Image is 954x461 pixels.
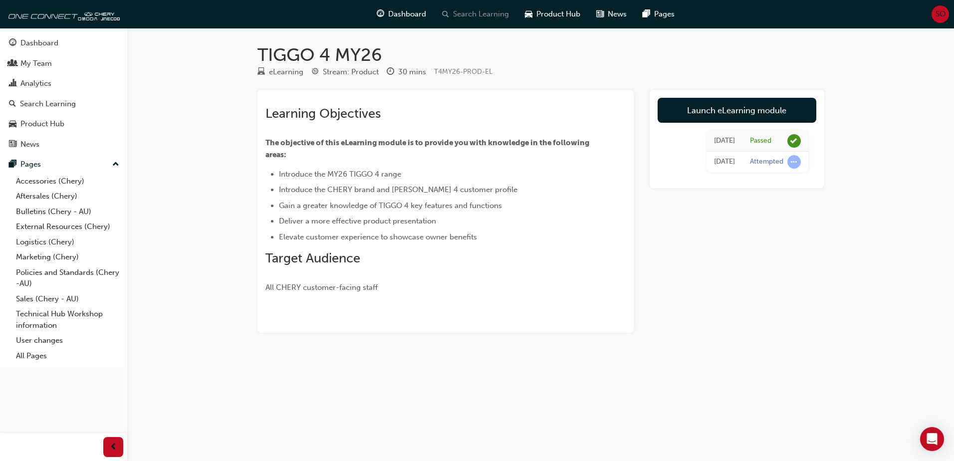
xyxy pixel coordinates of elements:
span: Gain a greater knowledge of TIGGO 4 key features and functions [279,201,502,210]
div: Type [257,66,303,78]
div: Analytics [20,78,51,89]
div: Fri Aug 15 2025 12:18:14 GMT+1000 (Australian Eastern Standard Time) [714,135,735,147]
div: Dashboard [20,37,58,49]
span: car-icon [9,120,16,129]
span: Elevate customer experience to showcase owner benefits [279,232,477,241]
span: guage-icon [9,39,16,48]
a: guage-iconDashboard [369,4,434,24]
div: Attempted [750,157,783,167]
button: Pages [4,155,123,174]
span: clock-icon [387,68,394,77]
span: learningResourceType_ELEARNING-icon [257,68,265,77]
span: search-icon [9,100,16,109]
span: learningRecordVerb_PASS-icon [787,134,801,148]
div: Stream: Product [323,66,379,78]
a: Bulletins (Chery - AU) [12,204,123,220]
a: Marketing (Chery) [12,249,123,265]
span: Learning resource code [434,67,492,76]
span: learningRecordVerb_ATTEMPT-icon [787,155,801,169]
span: Product Hub [536,8,580,20]
a: Policies and Standards (Chery -AU) [12,265,123,291]
div: My Team [20,58,52,69]
div: Stream [311,66,379,78]
a: Aftersales (Chery) [12,189,123,204]
span: Dashboard [388,8,426,20]
a: Launch eLearning module [658,98,816,123]
div: Product Hub [20,118,64,130]
span: SO [936,8,946,20]
div: Open Intercom Messenger [920,427,944,451]
a: news-iconNews [588,4,635,24]
a: Analytics [4,74,123,93]
div: Pages [20,159,41,170]
span: Pages [654,8,675,20]
span: car-icon [525,8,532,20]
a: search-iconSearch Learning [434,4,517,24]
span: news-icon [596,8,604,20]
span: guage-icon [377,8,384,20]
a: Logistics (Chery) [12,234,123,250]
a: All Pages [12,348,123,364]
a: User changes [12,333,123,348]
div: 30 mins [398,66,426,78]
span: The objective of this eLearning module is to provide you with knowledge in the following areas: [265,138,591,159]
span: target-icon [311,68,319,77]
a: Product Hub [4,115,123,133]
div: Fri Aug 15 2025 10:40:50 GMT+1000 (Australian Eastern Standard Time) [714,156,735,168]
span: prev-icon [110,441,117,454]
h1: TIGGO 4 MY26 [257,44,824,66]
span: up-icon [112,158,119,171]
span: Introduce the CHERY brand and [PERSON_NAME] 4 customer profile [279,185,517,194]
span: people-icon [9,59,16,68]
div: eLearning [269,66,303,78]
a: car-iconProduct Hub [517,4,588,24]
span: Introduce the MY26 TIGGO 4 range [279,170,401,179]
span: chart-icon [9,79,16,88]
a: Technical Hub Workshop information [12,306,123,333]
a: pages-iconPages [635,4,683,24]
button: DashboardMy TeamAnalyticsSearch LearningProduct HubNews [4,32,123,155]
a: Dashboard [4,34,123,52]
span: Target Audience [265,250,360,266]
span: Search Learning [453,8,509,20]
span: All CHERY customer-facing staff [265,283,378,292]
a: External Resources (Chery) [12,219,123,234]
span: pages-icon [643,8,650,20]
span: pages-icon [9,160,16,169]
img: oneconnect [5,4,120,24]
span: Learning Objectives [265,106,381,121]
span: news-icon [9,140,16,149]
a: Search Learning [4,95,123,113]
span: News [608,8,627,20]
div: Passed [750,136,771,146]
div: Search Learning [20,98,76,110]
a: Sales (Chery - AU) [12,291,123,307]
span: Deliver a more effective product presentation [279,217,436,226]
a: News [4,135,123,154]
div: Duration [387,66,426,78]
div: News [20,139,39,150]
a: Accessories (Chery) [12,174,123,189]
button: SO [932,5,949,23]
span: search-icon [442,8,449,20]
a: My Team [4,54,123,73]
